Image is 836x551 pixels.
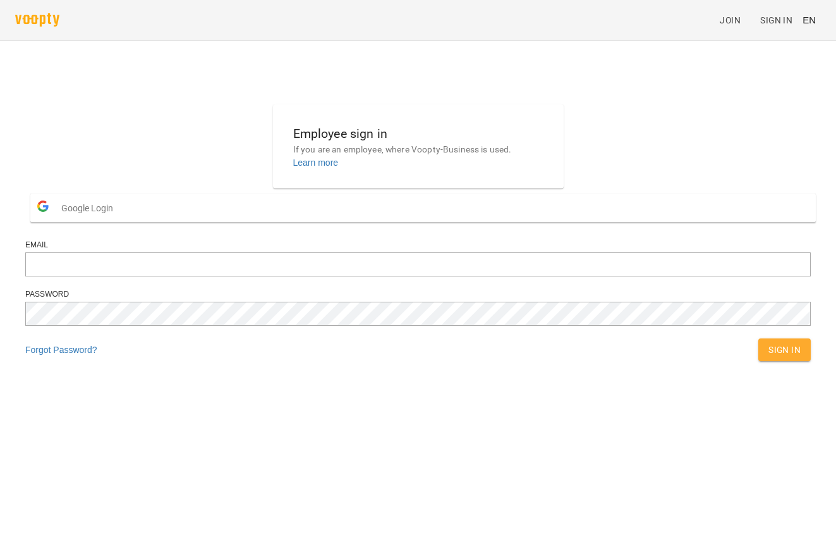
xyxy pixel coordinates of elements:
[720,13,741,28] span: Join
[15,13,59,27] img: voopty.png
[755,9,797,32] a: Sign In
[25,345,97,355] a: Forgot Password?
[293,144,543,156] p: If you are an employee, where Voopty-Business is used.
[293,158,339,168] a: Learn more
[797,8,821,32] button: EN
[293,124,543,144] h6: Employee sign in
[768,342,801,357] span: Sign In
[758,338,811,361] button: Sign In
[283,114,554,179] button: Employee sign inIf you are an employee, where Voopty-Business is used.Learn more
[803,13,816,27] span: EN
[715,9,755,32] a: Join
[25,289,811,300] div: Password
[30,194,816,222] button: Google Login
[25,240,811,251] div: Email
[61,195,119,221] span: Google Login
[760,13,792,28] span: Sign In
